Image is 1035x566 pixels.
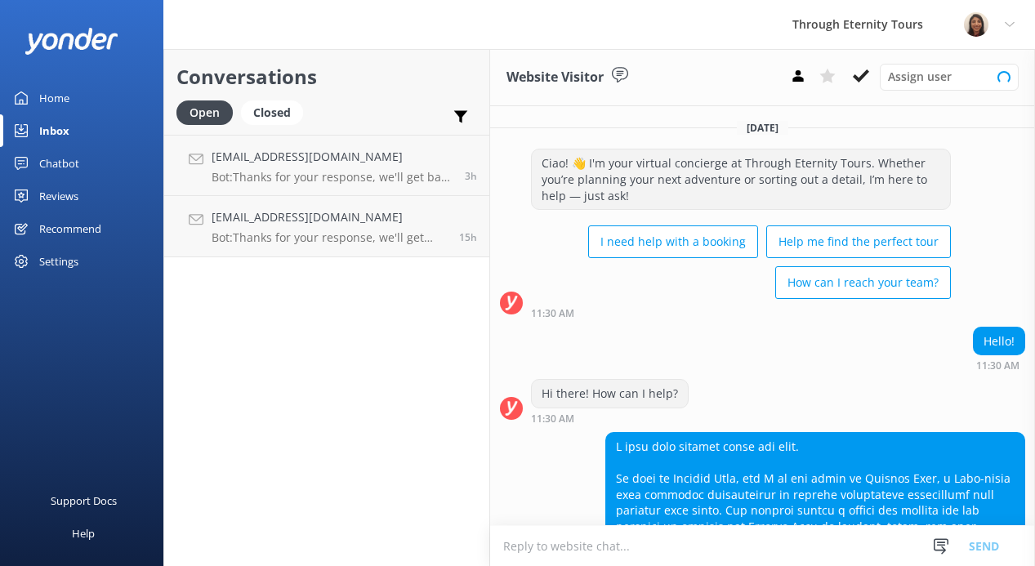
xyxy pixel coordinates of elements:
strong: 11:30 AM [531,309,574,319]
div: Support Docs [51,484,117,517]
button: Help me find the perfect tour [766,225,951,258]
div: Recommend [39,212,101,245]
h3: Website Visitor [506,67,604,88]
h4: [EMAIL_ADDRESS][DOMAIN_NAME] [212,208,447,226]
button: I need help with a booking [588,225,758,258]
strong: 11:30 AM [531,414,574,424]
div: Ciao! 👋 I'm your virtual concierge at Through Eternity Tours. Whether you’re planning your next a... [532,149,950,209]
div: Jun 25 2025 11:30am (UTC +02:00) Europe/Amsterdam [973,359,1025,371]
p: Bot: Thanks for your response, we'll get back to you as soon as we can during opening hours. [212,230,447,245]
button: How can I reach your team? [775,266,951,299]
div: Help [72,517,95,550]
span: Aug 27 2025 01:28pm (UTC +02:00) Europe/Amsterdam [465,169,477,183]
span: Assign user [888,68,952,86]
div: Reviews [39,180,78,212]
span: [DATE] [737,121,788,135]
div: Closed [241,100,303,125]
div: Open [176,100,233,125]
div: Hello! [974,328,1024,355]
a: Open [176,103,241,121]
h4: [EMAIL_ADDRESS][DOMAIN_NAME] [212,148,453,166]
a: [EMAIL_ADDRESS][DOMAIN_NAME]Bot:Thanks for your response, we'll get back to you as soon as we can... [164,135,489,196]
div: Jun 25 2025 11:30am (UTC +02:00) Europe/Amsterdam [531,307,951,319]
div: Settings [39,245,78,278]
strong: 11:30 AM [976,361,1019,371]
a: Closed [241,103,311,121]
div: Home [39,82,69,114]
img: yonder-white-logo.png [25,28,118,55]
p: Bot: Thanks for your response, we'll get back to you as soon as we can during opening hours. [212,170,453,185]
img: 725-1755267273.png [964,12,988,37]
div: Jun 25 2025 11:30am (UTC +02:00) Europe/Amsterdam [531,412,689,424]
div: Inbox [39,114,69,147]
div: Assign User [880,64,1019,90]
div: Chatbot [39,147,79,180]
span: Aug 27 2025 01:22am (UTC +02:00) Europe/Amsterdam [459,230,477,244]
div: Hi there! How can I help? [532,380,688,408]
a: [EMAIL_ADDRESS][DOMAIN_NAME]Bot:Thanks for your response, we'll get back to you as soon as we can... [164,196,489,257]
h2: Conversations [176,61,477,92]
